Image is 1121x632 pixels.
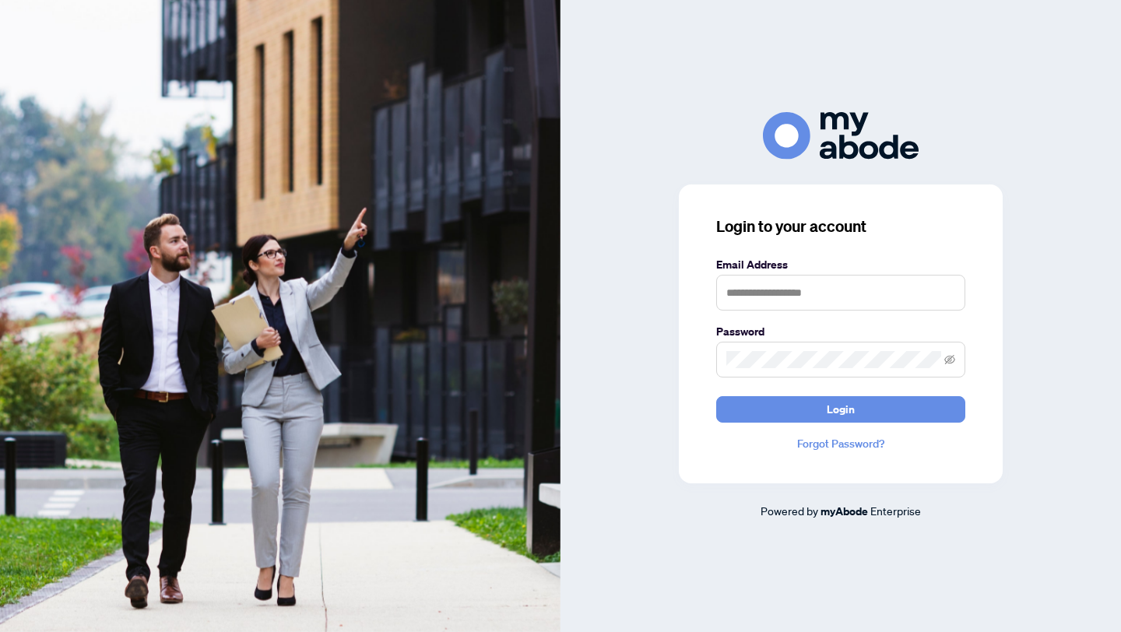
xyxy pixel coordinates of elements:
label: Password [716,323,965,340]
button: Login [716,396,965,423]
img: ma-logo [763,112,919,160]
span: Login [827,397,855,422]
span: Enterprise [870,504,921,518]
span: eye-invisible [944,354,955,365]
span: Powered by [761,504,818,518]
a: myAbode [821,503,868,520]
a: Forgot Password? [716,435,965,452]
h3: Login to your account [716,216,965,237]
label: Email Address [716,256,965,273]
